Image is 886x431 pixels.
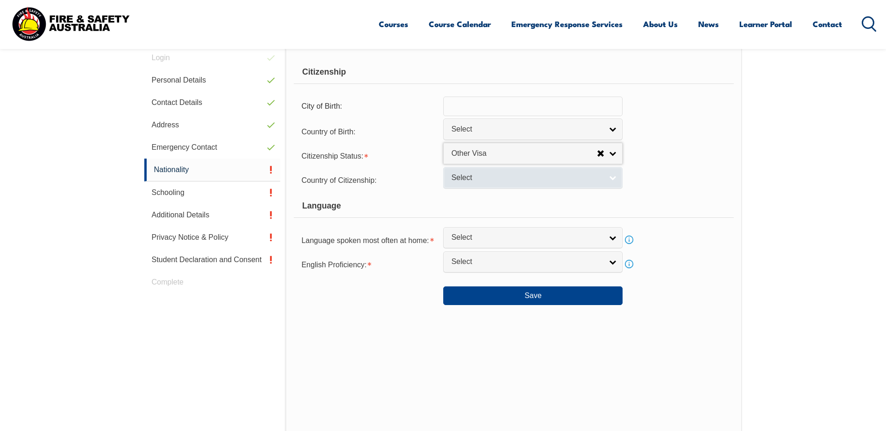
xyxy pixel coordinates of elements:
[144,91,281,114] a: Contact Details
[623,257,636,271] a: Info
[144,204,281,226] a: Additional Details
[294,195,733,218] div: Language
[643,12,678,36] a: About Us
[429,12,491,36] a: Course Calendar
[301,128,355,136] span: Country of Birth:
[301,236,429,244] span: Language spoken most often at home:
[451,149,597,159] span: Other Visa
[739,12,792,36] a: Learner Portal
[144,136,281,159] a: Emergency Contact
[294,255,443,273] div: English Proficiency is required.
[451,233,602,243] span: Select
[144,249,281,271] a: Student Declaration and Consent
[698,12,719,36] a: News
[144,114,281,136] a: Address
[813,12,842,36] a: Contact
[379,12,408,36] a: Courses
[443,286,623,305] button: Save
[301,152,363,160] span: Citizenship Status:
[144,226,281,249] a: Privacy Notice & Policy
[144,159,281,181] a: Nationality
[301,261,367,269] span: English Proficiency:
[144,69,281,91] a: Personal Details
[511,12,623,36] a: Emergency Response Services
[451,125,602,134] span: Select
[294,61,733,84] div: Citizenship
[144,181,281,204] a: Schooling
[294,97,443,115] div: City of Birth:
[623,233,636,246] a: Info
[301,176,376,184] span: Country of Citizenship:
[294,230,443,249] div: Language spoken most often at home is required.
[451,257,602,267] span: Select
[294,146,443,165] div: Citizenship Status is required.
[451,173,602,183] span: Select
